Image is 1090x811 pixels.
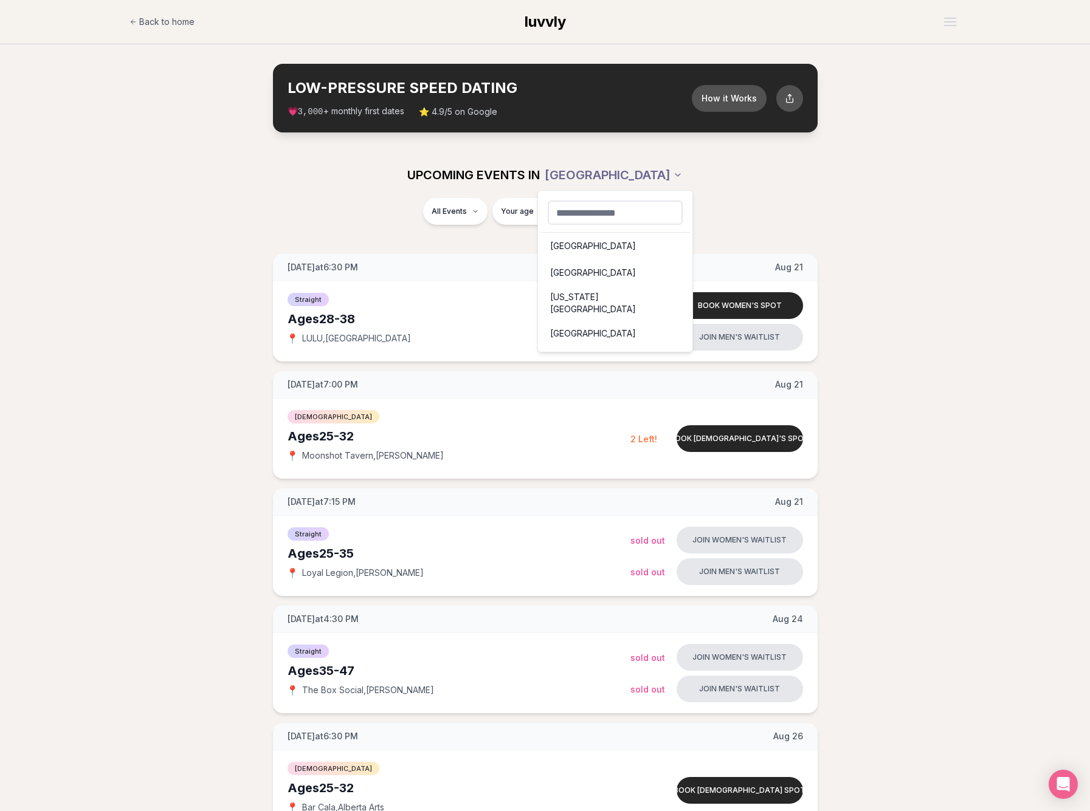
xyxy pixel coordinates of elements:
[540,233,690,259] div: [GEOGRAPHIC_DATA]
[537,190,693,352] div: [GEOGRAPHIC_DATA]
[540,320,690,347] div: [GEOGRAPHIC_DATA]
[540,286,690,320] div: [US_STATE][GEOGRAPHIC_DATA]
[540,347,690,374] div: [US_STATE], D.C.
[540,259,690,286] div: [GEOGRAPHIC_DATA]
